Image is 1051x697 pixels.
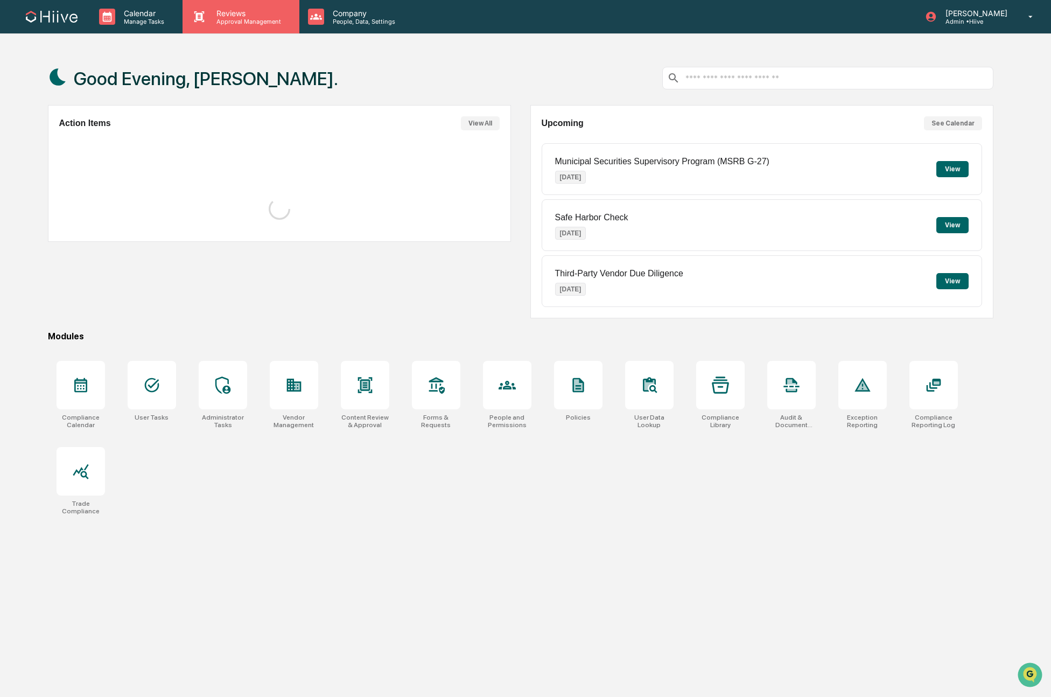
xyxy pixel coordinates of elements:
button: View [936,273,969,289]
p: Municipal Securities Supervisory Program (MSRB G-27) [555,157,769,166]
div: Policies [566,414,591,421]
div: User Data Lookup [625,414,674,429]
iframe: Open customer support [1017,661,1046,691]
span: Preclearance [22,136,69,147]
p: Admin • Hiive [937,18,1013,25]
input: Clear [28,49,178,60]
h2: Action Items [59,119,111,128]
p: Approval Management [208,18,286,25]
p: Safe Harbor Check [555,213,628,222]
div: Audit & Document Logs [767,414,816,429]
div: Content Review & Approval [341,414,389,429]
div: Compliance Library [696,414,745,429]
div: 🔎 [11,157,19,166]
p: [DATE] [555,227,586,240]
p: Company [324,9,401,18]
button: View [936,217,969,233]
div: Modules [48,331,994,341]
span: Pylon [107,183,130,191]
img: logo [26,11,78,23]
h1: Good Evening, [PERSON_NAME]. [74,68,338,89]
div: Compliance Reporting Log [909,414,958,429]
a: 🗄️Attestations [74,131,138,151]
p: Reviews [208,9,286,18]
a: Powered byPylon [76,182,130,191]
p: How can we help? [11,23,196,40]
div: People and Permissions [483,414,531,429]
div: Trade Compliance [57,500,105,515]
p: [DATE] [555,283,586,296]
p: [DATE] [555,171,586,184]
a: 🖐️Preclearance [6,131,74,151]
button: Start new chat [183,86,196,99]
p: Manage Tasks [115,18,170,25]
a: 🔎Data Lookup [6,152,72,171]
div: User Tasks [135,414,169,421]
div: 🗄️ [78,137,87,145]
div: Vendor Management [270,414,318,429]
p: People, Data, Settings [324,18,401,25]
div: Exception Reporting [838,414,887,429]
div: Start new chat [37,82,177,93]
h2: Upcoming [542,119,584,128]
div: 🖐️ [11,137,19,145]
p: Third-Party Vendor Due Diligence [555,269,683,278]
button: See Calendar [924,116,982,130]
button: View All [461,116,500,130]
div: We're available if you need us! [37,93,136,102]
div: Administrator Tasks [199,414,247,429]
img: 1746055101610-c473b297-6a78-478c-a979-82029cc54cd1 [11,82,30,102]
span: Attestations [89,136,134,147]
div: Compliance Calendar [57,414,105,429]
button: View [936,161,969,177]
span: Data Lookup [22,156,68,167]
p: [PERSON_NAME] [937,9,1013,18]
p: Calendar [115,9,170,18]
div: Forms & Requests [412,414,460,429]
